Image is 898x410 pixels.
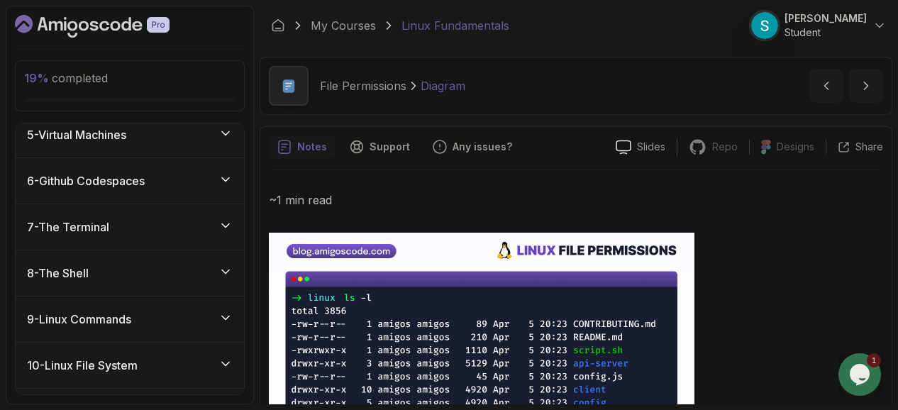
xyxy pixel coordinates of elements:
img: user profile image [751,12,778,39]
button: 5-Virtual Machines [16,112,244,157]
button: Support button [341,135,418,158]
button: 6-Github Codespaces [16,158,244,204]
h3: 10 - Linux File System [27,357,138,374]
h3: 7 - The Terminal [27,218,109,236]
button: 10-Linux File System [16,343,244,388]
p: Repo [712,140,738,154]
p: File Permissions [320,77,406,94]
p: Designs [777,140,814,154]
p: Linux Fundamentals [401,17,509,34]
button: user profile image[PERSON_NAME]Student [750,11,887,40]
button: Feedback button [424,135,521,158]
p: Student [785,26,867,40]
button: 9-Linux Commands [16,297,244,342]
button: next content [849,69,883,103]
p: Notes [297,140,327,154]
p: Share [855,140,883,154]
iframe: chat widget [838,353,884,396]
h3: 9 - Linux Commands [27,311,131,328]
h3: 5 - Virtual Machines [27,126,126,143]
p: Any issues? [453,140,512,154]
span: 19 % [24,71,49,85]
a: Slides [604,140,677,155]
a: My Courses [311,17,376,34]
a: Dashboard [271,18,285,33]
h3: 6 - Github Codespaces [27,172,145,189]
button: Share [826,140,883,154]
p: Diagram [421,77,465,94]
button: 8-The Shell [16,250,244,296]
span: completed [24,71,108,85]
p: Support [370,140,410,154]
p: ~1 min read [269,190,883,210]
button: previous content [809,69,843,103]
p: Slides [637,140,665,154]
h3: 8 - The Shell [27,265,89,282]
button: notes button [269,135,336,158]
button: 7-The Terminal [16,204,244,250]
p: [PERSON_NAME] [785,11,867,26]
a: Dashboard [15,15,202,38]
